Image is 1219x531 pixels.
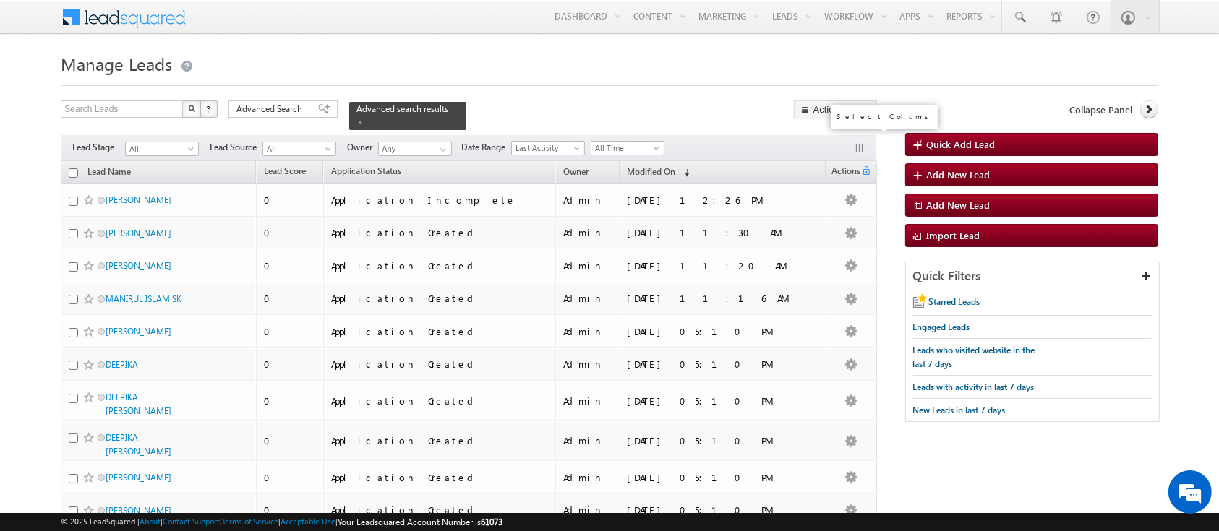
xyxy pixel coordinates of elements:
div: [DATE] 05:10 PM [628,471,819,484]
div: Application Created [331,434,530,447]
span: Quick Add Lead [927,138,996,150]
a: [PERSON_NAME] [106,472,171,483]
a: DEEPIKA [PERSON_NAME] [106,392,171,416]
span: Leads with activity in last 7 days [913,381,1035,392]
span: Application Status [331,165,401,176]
span: Owner [347,141,378,154]
a: All [125,142,199,156]
span: Lead Stage [72,141,125,154]
div: 0 [264,471,317,484]
div: [DATE] 05:10 PM [628,504,819,517]
div: 0 [264,358,317,371]
div: 0 [264,434,317,447]
div: Chat with us now [75,76,243,95]
div: 0 [264,259,317,272]
span: Leads who visited website in the last 7 days [913,345,1035,369]
div: Application Created [331,504,530,517]
input: Type to Search [378,142,452,156]
span: All [126,142,194,155]
span: Actions [826,163,861,182]
div: 0 [264,325,317,338]
img: Search [188,105,195,112]
div: Admin [563,194,612,207]
span: © 2025 LeadSquared | | | | | [61,515,502,529]
div: [DATE] 11:20 AM [628,259,819,272]
span: Collapse Panel [1070,103,1133,116]
a: Last Activity [511,141,585,155]
div: [DATE] 11:16 AM [628,292,819,305]
span: 61073 [481,517,502,527]
a: Modified On (sorted descending) [620,163,697,182]
div: [DATE] 11:30 AM [628,226,819,239]
span: ? [206,103,213,115]
div: Admin [563,292,612,305]
div: Admin [563,358,612,371]
div: Admin [563,325,612,338]
div: [DATE] 05:10 PM [628,325,819,338]
a: Application Status [324,163,409,182]
div: 0 [264,394,317,407]
span: Lead Source [210,141,262,154]
a: All [262,142,336,156]
input: Check all records [69,168,78,178]
span: New Leads in last 7 days [913,405,1006,415]
div: Application Created [331,394,530,407]
a: [PERSON_NAME] [106,228,171,238]
div: Application Incomplete [331,194,530,207]
a: Terms of Service [222,517,278,526]
span: Starred Leads [929,296,980,307]
div: Select Columns [837,110,932,123]
img: d_60004797649_company_0_60004797649 [25,76,61,95]
div: Admin [563,434,612,447]
div: 0 [264,292,317,305]
span: All Time [591,142,660,155]
a: DEEPIKA [106,359,138,370]
span: Last Activity [512,142,581,155]
div: 0 [264,226,317,239]
a: [PERSON_NAME] [106,194,171,205]
div: Application Created [331,226,530,239]
a: Lead Score [257,163,313,182]
div: Application Created [331,292,530,305]
a: Acceptable Use [281,517,335,526]
span: Advanced search results [356,103,448,114]
div: Application Created [331,358,530,371]
div: 0 [264,194,317,207]
div: Admin [563,394,612,407]
span: Add New Lead [927,168,991,181]
span: All [263,142,332,155]
button: Actions [794,100,877,118]
a: About [140,517,161,526]
div: Minimize live chat window [237,7,272,42]
div: Admin [563,259,612,272]
div: Admin [563,504,612,517]
em: Start Chat [197,418,262,437]
span: Import Lead [927,229,980,241]
a: Lead Name [80,164,138,183]
div: [DATE] 12:26 PM [628,194,819,207]
span: Engaged Leads [913,321,970,332]
span: Date Range [461,141,511,154]
div: Admin [563,226,612,239]
div: [DATE] 05:10 PM [628,394,819,407]
div: Application Created [331,325,530,338]
a: [PERSON_NAME] [106,505,171,516]
div: 0 [264,504,317,517]
a: DEEPIKA [PERSON_NAME] [106,432,171,457]
span: Modified On [628,166,676,177]
span: Lead Score [264,165,306,176]
span: Your Leadsquared Account Number is [338,517,502,527]
div: Admin [563,471,612,484]
div: Application Created [331,471,530,484]
div: Quick Filters [906,262,1159,290]
a: MANIRUL ISLAM SK [106,293,181,304]
span: Manage Leads [61,52,172,75]
textarea: Type your message and hit 'Enter' [19,134,264,405]
a: All Time [591,141,664,155]
div: [DATE] 05:10 PM [628,358,819,371]
span: Add New Lead [927,199,991,211]
a: [PERSON_NAME] [106,260,171,271]
span: (sorted descending) [678,167,690,178]
a: Contact Support [163,517,220,526]
a: Show All Items [432,142,450,157]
